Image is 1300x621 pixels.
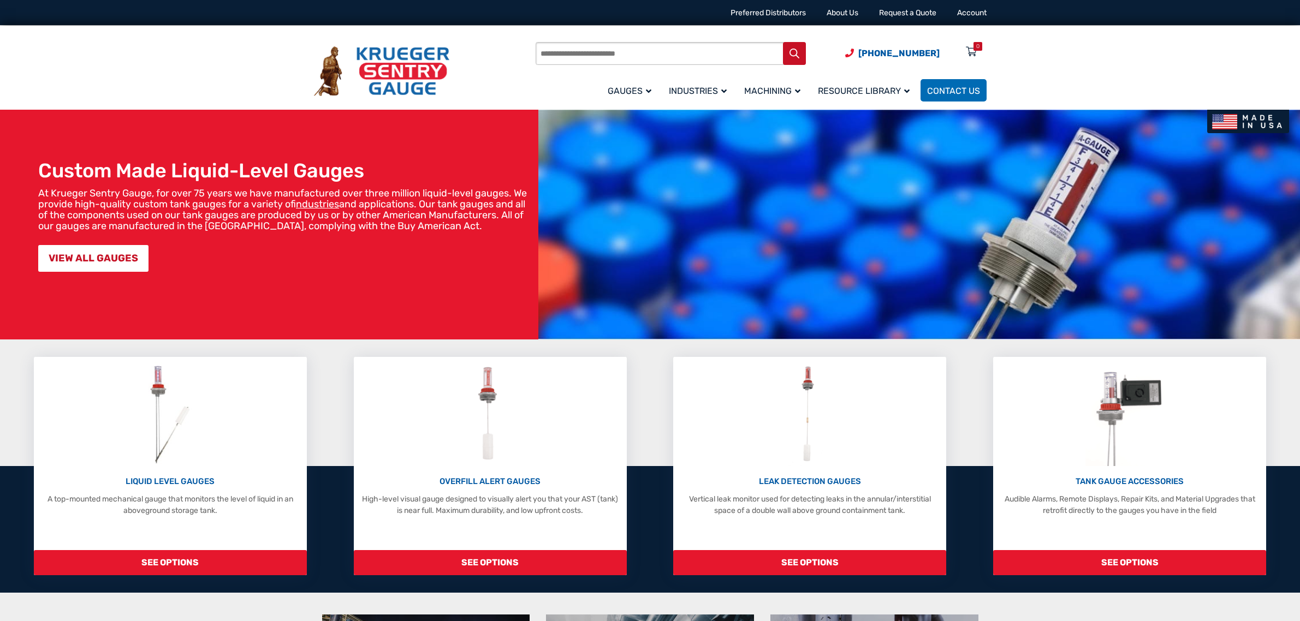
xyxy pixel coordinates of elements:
a: Resource Library [811,77,921,103]
p: High-level visual gauge designed to visually alert you that your AST (tank) is near full. Maximum... [359,493,621,516]
span: Contact Us [927,86,980,96]
a: Account [957,8,987,17]
a: Tank Gauge Accessories TANK GAUGE ACCESSORIES Audible Alarms, Remote Displays, Repair Kits, and M... [993,357,1266,575]
span: Gauges [608,86,651,96]
p: At Krueger Sentry Gauge, for over 75 years we have manufactured over three million liquid-level g... [38,188,533,231]
img: Tank Gauge Accessories [1085,362,1173,466]
img: Overfill Alert Gauges [466,362,514,466]
a: Liquid Level Gauges LIQUID LEVEL GAUGES A top-mounted mechanical gauge that monitors the level of... [34,357,307,575]
a: Gauges [601,77,662,103]
span: SEE OPTIONS [673,550,946,575]
span: Resource Library [818,86,910,96]
a: Request a Quote [879,8,936,17]
img: Liquid Level Gauges [141,362,199,466]
a: VIEW ALL GAUGES [38,245,149,272]
a: Machining [738,77,811,103]
a: Preferred Distributors [731,8,806,17]
a: About Us [827,8,858,17]
img: Krueger Sentry Gauge [314,46,449,97]
p: LIQUID LEVEL GAUGES [39,475,301,488]
span: Industries [669,86,727,96]
p: OVERFILL ALERT GAUGES [359,475,621,488]
a: industries [296,198,339,210]
img: bg_hero_bannerksentry [538,110,1300,339]
img: Leak Detection Gauges [788,362,832,466]
p: A top-mounted mechanical gauge that monitors the level of liquid in an aboveground storage tank. [39,493,301,516]
span: Machining [744,86,800,96]
a: Industries [662,77,738,103]
p: Vertical leak monitor used for detecting leaks in the annular/interstitial space of a double wall... [679,493,941,516]
p: TANK GAUGE ACCESSORIES [999,475,1261,488]
span: SEE OPTIONS [993,550,1266,575]
p: Audible Alarms, Remote Displays, Repair Kits, and Material Upgrades that retrofit directly to the... [999,493,1261,516]
a: Overfill Alert Gauges OVERFILL ALERT GAUGES High-level visual gauge designed to visually alert yo... [354,357,627,575]
div: 0 [976,42,980,51]
img: Made In USA [1207,110,1289,133]
a: Contact Us [921,79,987,101]
span: [PHONE_NUMBER] [858,48,940,58]
span: SEE OPTIONS [34,550,307,575]
p: LEAK DETECTION GAUGES [679,475,941,488]
h1: Custom Made Liquid-Level Gauges [38,159,533,182]
a: Leak Detection Gauges LEAK DETECTION GAUGES Vertical leak monitor used for detecting leaks in the... [673,357,946,575]
span: SEE OPTIONS [354,550,627,575]
a: Phone Number (920) 434-8860 [845,46,940,60]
